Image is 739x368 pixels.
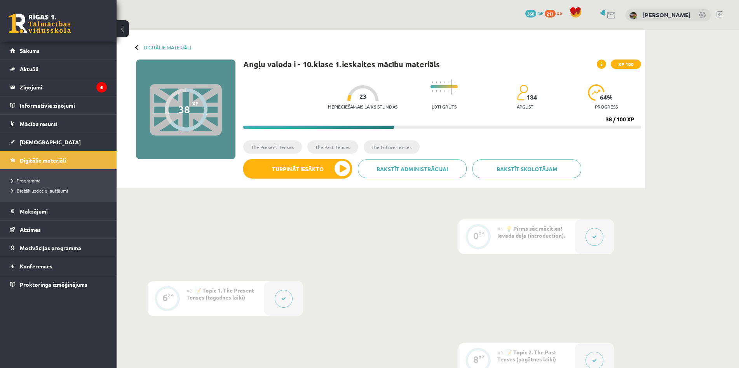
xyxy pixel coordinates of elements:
span: XP [192,101,199,106]
span: xp [557,10,562,16]
a: Aktuāli [10,60,107,78]
div: XP [479,231,484,235]
a: 360 mP [525,10,544,16]
div: 8 [473,356,479,363]
a: Atzīmes [10,221,107,238]
span: Biežāk uzdotie jautājumi [12,188,68,194]
a: Programma [12,177,109,184]
a: Informatīvie ziņojumi [10,96,107,114]
p: apgūst [517,104,533,109]
span: #3 [497,349,503,356]
div: 6 [162,294,168,301]
span: 64 % [600,94,613,101]
span: #1 [497,226,503,232]
legend: Ziņojumi [20,78,107,96]
a: 211 xp [545,10,566,16]
div: XP [479,355,484,359]
img: icon-short-line-57e1e144782c952c97e751825c79c345078a6d821885a25fce030b3d8c18986b.svg [448,90,448,92]
span: Proktoringa izmēģinājums [20,281,87,288]
span: Aktuāli [20,65,38,72]
img: icon-short-line-57e1e144782c952c97e751825c79c345078a6d821885a25fce030b3d8c18986b.svg [436,90,437,92]
span: 184 [526,94,537,101]
img: students-c634bb4e5e11cddfef0936a35e636f08e4e9abd3cc4e673bd6f9a4125e45ecb1.svg [517,84,528,101]
a: Sākums [10,42,107,60]
img: icon-progress-161ccf0a02000e728c5f80fcf4c31c7af3da0e1684b2b1d7c360e028c24a22f1.svg [588,84,605,101]
img: icon-short-line-57e1e144782c952c97e751825c79c345078a6d821885a25fce030b3d8c18986b.svg [440,90,441,92]
li: The Future Tenses [364,140,420,154]
legend: Informatīvie ziņojumi [20,96,107,114]
img: icon-short-line-57e1e144782c952c97e751825c79c345078a6d821885a25fce030b3d8c18986b.svg [432,90,433,92]
span: Digitālie materiāli [20,157,66,164]
i: 6 [96,82,107,93]
a: Konferences [10,257,107,275]
a: Rakstīt skolotājam [472,159,581,178]
a: Biežāk uzdotie jautājumi [12,187,109,194]
a: Digitālie materiāli [10,151,107,169]
span: Sākums [20,47,40,54]
p: progress [595,104,618,109]
a: Rakstīt administrācijai [358,159,467,178]
a: Ziņojumi6 [10,78,107,96]
span: #2 [186,287,192,294]
button: Turpināt iesākto [243,159,352,179]
a: [DEMOGRAPHIC_DATA] [10,133,107,151]
p: Ļoti grūts [432,104,457,109]
span: [DEMOGRAPHIC_DATA] [20,138,81,145]
p: Nepieciešamais laiks stundās [328,104,397,109]
img: icon-short-line-57e1e144782c952c97e751825c79c345078a6d821885a25fce030b3d8c18986b.svg [440,81,441,83]
span: Atzīmes [20,226,41,233]
img: icon-short-line-57e1e144782c952c97e751825c79c345078a6d821885a25fce030b3d8c18986b.svg [444,90,444,92]
span: 360 [525,10,536,18]
span: 📝 Topic 2. The Past Tenses (pagātnes laiki) [497,349,556,363]
a: Rīgas 1. Tālmācības vidusskola [9,14,71,33]
div: 38 [178,103,190,115]
legend: Maksājumi [20,202,107,220]
span: 211 [545,10,556,18]
span: Programma [12,177,40,184]
img: icon-short-line-57e1e144782c952c97e751825c79c345078a6d821885a25fce030b3d8c18986b.svg [444,81,444,83]
div: 0 [473,232,479,239]
span: 💡 Pirms sāc mācīties! Ievada daļa (introduction). [497,225,565,239]
span: mP [537,10,544,16]
span: Motivācijas programma [20,244,81,251]
a: Motivācijas programma [10,239,107,257]
span: XP 100 [611,60,641,69]
a: Digitālie materiāli [144,44,191,50]
a: Maksājumi [10,202,107,220]
a: Mācību resursi [10,115,107,133]
li: The Present Tenses [243,140,302,154]
span: Mācību resursi [20,120,58,127]
div: XP [168,293,173,297]
img: icon-short-line-57e1e144782c952c97e751825c79c345078a6d821885a25fce030b3d8c18986b.svg [432,81,433,83]
li: The Past Tenses [307,140,358,154]
img: icon-short-line-57e1e144782c952c97e751825c79c345078a6d821885a25fce030b3d8c18986b.svg [436,81,437,83]
span: Konferences [20,263,52,270]
h1: Angļu valoda i - 10.klase 1.ieskaites mācību materiāls [243,60,440,69]
span: 📝 Topic 1. The Present Tenses (tagadnes laiki) [186,287,254,301]
a: [PERSON_NAME] [642,11,691,19]
span: 23 [359,93,366,100]
a: Proktoringa izmēģinājums [10,275,107,293]
img: icon-short-line-57e1e144782c952c97e751825c79c345078a6d821885a25fce030b3d8c18986b.svg [448,81,448,83]
img: Katrīna Grieziņa [629,12,637,19]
